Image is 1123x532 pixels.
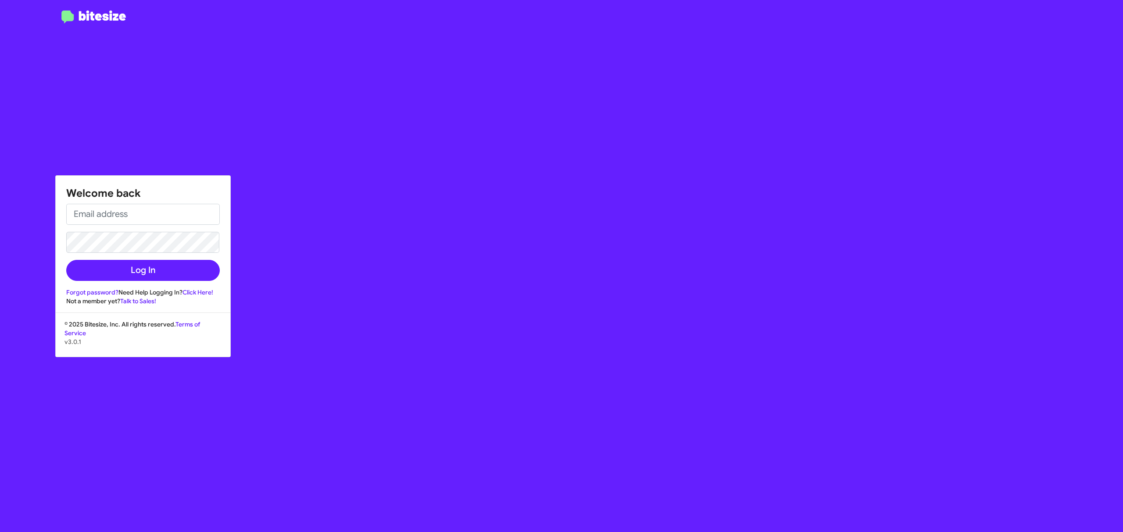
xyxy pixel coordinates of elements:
[66,288,118,296] a: Forgot password?
[120,297,156,305] a: Talk to Sales!
[66,186,220,200] h1: Welcome back
[66,297,220,305] div: Not a member yet?
[64,320,200,337] a: Terms of Service
[182,288,213,296] a: Click Here!
[66,288,220,297] div: Need Help Logging In?
[56,320,230,357] div: © 2025 Bitesize, Inc. All rights reserved.
[66,260,220,281] button: Log In
[66,204,220,225] input: Email address
[64,337,222,346] p: v3.0.1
